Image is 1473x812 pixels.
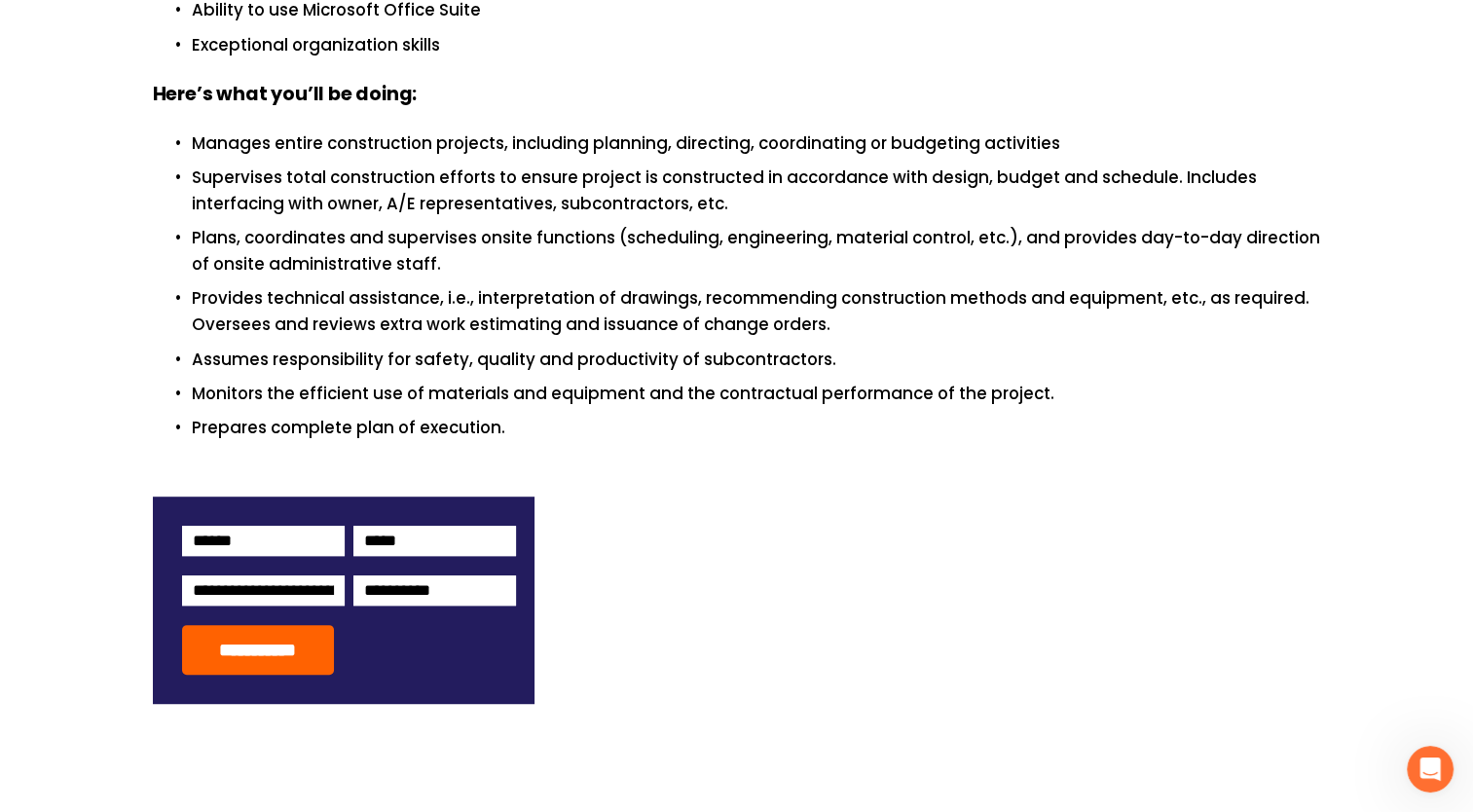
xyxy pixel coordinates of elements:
p: Exceptional organization skills [192,32,1321,58]
p: Provides technical assistance, i.e., interpretation of drawings, recommending construction method... [192,285,1321,338]
p: Prepares complete plan of execution. [192,415,1321,441]
p: Manages entire construction projects, including planning, directing, coordinating or budgeting ac... [192,130,1321,157]
strong: Here’s what you’ll be doing: [153,81,418,107]
p: Monitors the efficient use of materials and equipment and the contractual performance of the proj... [192,381,1321,407]
p: Supervises total construction efforts to ensure project is constructed in accordance with design,... [192,165,1321,217]
p: Plans, coordinates and supervises onsite functions (scheduling, engineering, material control, et... [192,225,1321,277]
p: Assumes responsibility for safety, quality and productivity of subcontractors. [192,347,1321,373]
iframe: Intercom live chat [1407,746,1454,793]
